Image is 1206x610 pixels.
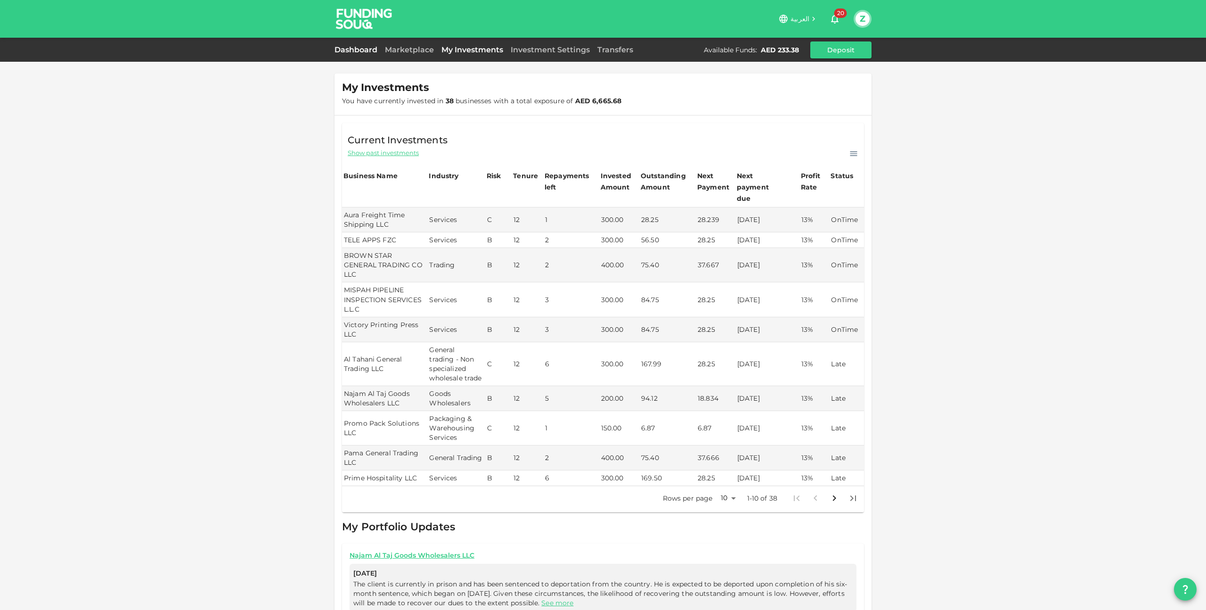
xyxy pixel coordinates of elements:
td: 28.25 [639,207,696,232]
td: 94.12 [639,386,696,411]
td: [DATE] [735,317,799,342]
button: Deposit [810,41,872,58]
td: General trading - Non specialized wholesale trade [427,342,485,386]
td: OnTime [829,232,864,248]
p: 1-10 of 38 [747,494,778,503]
div: Business Name [343,170,398,181]
td: OnTime [829,282,864,317]
td: [DATE] [735,232,799,248]
td: 12 [512,386,543,411]
td: 400.00 [599,248,639,282]
td: 12 [512,248,543,282]
td: Trading [427,248,485,282]
td: MISPAH PIPELINE INSPECTION SERVICES L.L.C [342,282,427,317]
td: 1 [543,207,599,232]
td: [DATE] [735,342,799,386]
td: 13% [799,207,829,232]
td: 28.239 [696,207,735,232]
td: 13% [799,445,829,470]
td: 2 [543,445,599,470]
span: Current Investments [348,132,448,148]
div: 10 [717,491,739,505]
td: 13% [799,248,829,282]
span: [DATE] [353,568,853,579]
strong: 38 [446,97,454,105]
td: Services [427,282,485,317]
td: 300.00 [599,317,639,342]
td: 2 [543,232,599,248]
td: 200.00 [599,386,639,411]
td: 56.50 [639,232,696,248]
td: Al Tahani General Trading LLC [342,342,427,386]
div: AED 233.38 [761,45,799,55]
a: Marketplace [381,45,438,54]
td: 12 [512,207,543,232]
td: 12 [512,470,543,486]
td: 37.667 [696,248,735,282]
span: My Portfolio Updates [342,520,455,533]
td: 84.75 [639,317,696,342]
div: Invested Amount [601,170,638,193]
div: Risk [487,170,505,181]
td: 12 [512,411,543,445]
td: 300.00 [599,282,639,317]
td: 5 [543,386,599,411]
td: 167.99 [639,342,696,386]
td: 300.00 [599,207,639,232]
div: Industry [429,170,458,181]
div: Next payment due [737,170,784,204]
td: 13% [799,342,829,386]
td: 400.00 [599,445,639,470]
button: 20 [825,9,844,28]
div: Next Payment [697,170,734,193]
span: The client is currently in prison and has been sentenced to deportation from the country. He is e... [353,580,847,607]
td: 13% [799,386,829,411]
td: OnTime [829,207,864,232]
td: Services [427,470,485,486]
td: [DATE] [735,282,799,317]
td: 18.834 [696,386,735,411]
div: Profit Rate [801,170,828,193]
td: Services [427,207,485,232]
td: B [485,248,512,282]
div: Outstanding Amount [641,170,688,193]
td: B [485,317,512,342]
span: 20 [834,8,847,18]
span: العربية [790,15,809,23]
td: B [485,232,512,248]
td: [DATE] [735,248,799,282]
td: 13% [799,282,829,317]
a: My Investments [438,45,507,54]
td: 6.87 [696,411,735,445]
td: Packaging & Warehousing Services [427,411,485,445]
td: Late [829,386,864,411]
td: [DATE] [735,207,799,232]
span: Show past investments [348,148,419,157]
td: Services [427,232,485,248]
td: Prime Hospitality LLC [342,470,427,486]
td: Late [829,342,864,386]
td: 75.40 [639,445,696,470]
td: 12 [512,445,543,470]
td: [DATE] [735,470,799,486]
td: C [485,342,512,386]
td: 6 [543,470,599,486]
td: 84.75 [639,282,696,317]
div: Status [831,170,854,181]
td: Pama General Trading LLC [342,445,427,470]
td: 37.666 [696,445,735,470]
td: Victory Printing Press LLC [342,317,427,342]
button: Go to last page [844,489,863,508]
button: question [1174,578,1197,601]
td: C [485,207,512,232]
a: Transfers [594,45,637,54]
td: 169.50 [639,470,696,486]
td: Services [427,317,485,342]
td: 3 [543,317,599,342]
td: 12 [512,317,543,342]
